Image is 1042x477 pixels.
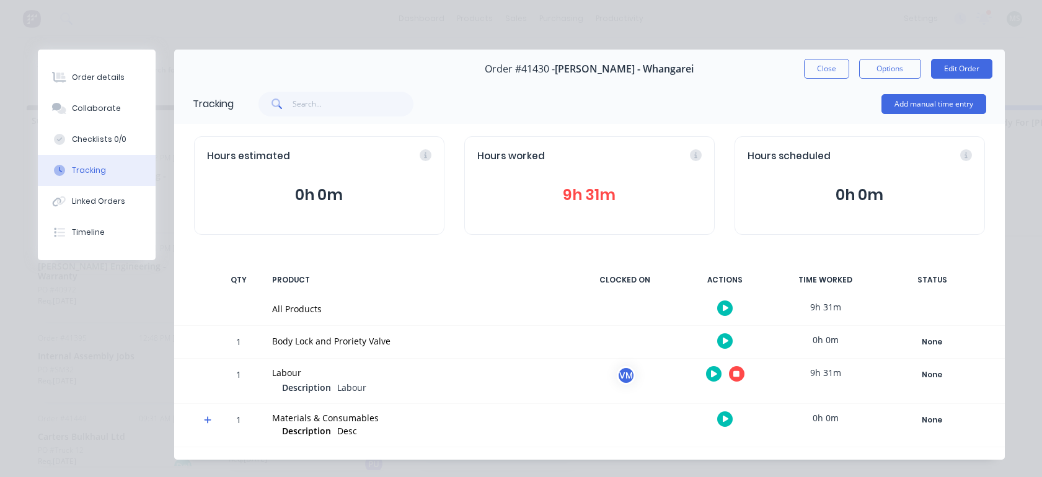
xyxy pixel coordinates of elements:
[220,328,257,358] div: 1
[779,359,872,387] div: 9h 31m
[477,149,545,164] span: Hours worked
[578,267,671,293] div: CLOCKED ON
[888,334,977,350] div: None
[748,149,831,164] span: Hours scheduled
[679,267,772,293] div: ACTIONS
[193,97,234,112] div: Tracking
[779,293,872,321] div: 9h 31m
[888,367,977,383] div: None
[887,366,978,383] button: None
[38,186,156,217] button: Linked Orders
[887,411,978,429] button: None
[38,62,156,93] button: Order details
[337,382,366,393] span: Labour
[265,267,571,293] div: PRODUCT
[38,124,156,155] button: Checklists 0/0
[617,366,635,385] div: VM
[859,59,921,79] button: Options
[72,165,106,176] div: Tracking
[779,404,872,432] div: 0h 0m
[779,267,872,293] div: TIME WORKED
[72,72,125,83] div: Order details
[272,335,563,348] div: Body Lock and Proriety Valve
[881,94,986,114] button: Add manual time entry
[72,196,125,207] div: Linked Orders
[880,267,985,293] div: STATUS
[220,406,257,447] div: 1
[888,412,977,428] div: None
[555,63,694,75] span: [PERSON_NAME] - Whangarei
[207,183,431,207] button: 0h 0m
[220,361,257,403] div: 1
[38,93,156,124] button: Collaborate
[207,149,290,164] span: Hours estimated
[72,227,105,238] div: Timeline
[887,333,978,351] button: None
[485,63,555,75] span: Order #41430 -
[477,183,702,207] button: 9h 31m
[293,92,413,116] input: Search...
[282,424,331,437] span: Description
[337,425,357,437] span: Desc
[38,155,156,186] button: Tracking
[38,217,156,248] button: Timeline
[931,59,992,79] button: Edit Order
[748,183,972,207] button: 0h 0m
[282,381,331,394] span: Description
[220,267,257,293] div: QTY
[272,411,563,424] div: Materials & Consumables
[804,59,849,79] button: Close
[272,302,563,315] div: All Products
[272,366,563,379] div: Labour
[779,326,872,354] div: 0h 0m
[72,134,126,145] div: Checklists 0/0
[72,103,121,114] div: Collaborate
